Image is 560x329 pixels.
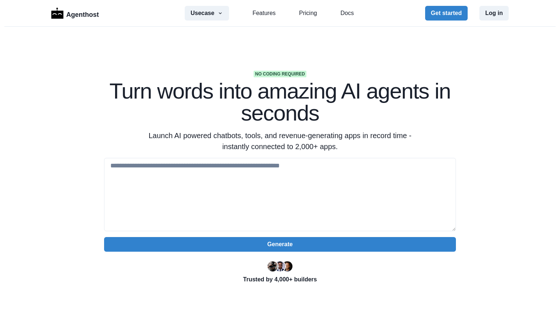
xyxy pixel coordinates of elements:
img: Ryan Florence [268,261,278,271]
a: LogoAgenthost [51,7,99,20]
a: Features [253,9,276,18]
button: Log in [479,6,509,21]
img: Segun Adebayo [275,261,285,271]
p: Trusted by 4,000+ builders [104,275,456,284]
button: Usecase [185,6,229,21]
button: Generate [104,237,456,252]
img: Logo [51,8,63,19]
span: No coding required [254,71,306,77]
p: Agenthost [66,7,99,20]
img: Kent Dodds [282,261,292,271]
a: Pricing [299,9,317,18]
h1: Turn words into amazing AI agents in seconds [104,80,456,124]
a: Docs [340,9,354,18]
button: Get started [425,6,468,21]
p: Launch AI powered chatbots, tools, and revenue-generating apps in record time - instantly connect... [139,130,421,152]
